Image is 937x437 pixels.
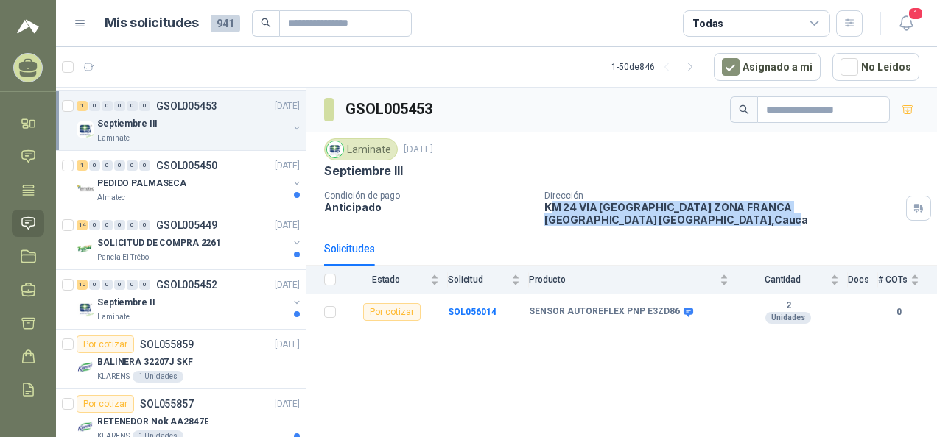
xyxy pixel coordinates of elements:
[77,419,94,436] img: Company Logo
[275,99,300,113] p: [DATE]
[77,335,134,353] div: Por cotizar
[529,274,717,285] span: Producto
[77,240,94,257] img: Company Logo
[77,160,88,171] div: 1
[324,201,533,213] p: Anticipado
[77,220,88,230] div: 14
[878,266,937,294] th: # COTs
[275,397,300,411] p: [DATE]
[97,311,130,323] p: Laminate
[275,218,300,232] p: [DATE]
[127,220,138,230] div: 0
[127,280,138,290] div: 0
[102,220,113,230] div: 0
[17,18,39,35] img: Logo peakr
[139,160,150,171] div: 0
[77,121,94,138] img: Company Logo
[448,266,529,294] th: Solicitud
[832,53,919,81] button: No Leídos
[737,274,827,285] span: Cantidad
[893,10,919,37] button: 1
[97,355,193,369] p: BALINERA 32207J SKF
[324,163,402,179] p: Septiembre III
[448,307,496,317] a: SOL056014
[737,266,848,294] th: Cantidad
[275,159,300,173] p: [DATE]
[363,303,421,321] div: Por cotizar
[345,274,427,285] span: Estado
[544,191,900,201] p: Dirección
[156,101,217,111] p: GSOL005453
[611,55,702,79] div: 1 - 50 de 846
[102,160,113,171] div: 0
[739,104,749,115] span: search
[77,280,88,290] div: 10
[77,101,88,111] div: 1
[140,339,194,349] p: SOL055859
[714,53,821,81] button: Asignado a mi
[105,13,199,34] h1: Mis solicitudes
[275,278,300,292] p: [DATE]
[102,101,113,111] div: 0
[275,338,300,352] p: [DATE]
[404,143,433,157] p: [DATE]
[133,371,183,383] div: 1 Unidades
[139,101,150,111] div: 0
[878,305,919,319] b: 0
[77,157,303,204] a: 1 0 0 0 0 0 GSOL005450[DATE] Company LogoPEDIDO PALMASECAAlmatec
[261,18,271,28] span: search
[97,371,130,383] p: KLARENS
[77,395,134,413] div: Por cotizar
[114,101,125,111] div: 0
[97,252,151,263] p: Panela El Trébol
[56,330,306,389] a: Por cotizarSOL055859[DATE] Company LogoBALINERA 32207J SKFKLARENS1 Unidades
[324,138,398,160] div: Laminate
[848,266,878,294] th: Docs
[97,132,130,144] p: Laminate
[692,15,723,32] div: Todas
[156,160,217,171] p: GSOL005450
[345,98,435,121] h3: GSOL005453
[529,266,737,294] th: Producto
[77,276,303,323] a: 10 0 0 0 0 0 GSOL005452[DATE] Company LogoSeptiembre IILaminate
[77,359,94,377] img: Company Logo
[544,201,900,226] p: KM 24 VIA [GEOGRAPHIC_DATA] ZONA FRANCA [GEOGRAPHIC_DATA] [GEOGRAPHIC_DATA] , Cauca
[324,241,375,257] div: Solicitudes
[114,220,125,230] div: 0
[77,180,94,198] img: Company Logo
[97,117,158,131] p: Septiembre III
[97,296,155,310] p: Septiembre II
[765,312,811,324] div: Unidades
[139,220,150,230] div: 0
[89,280,100,290] div: 0
[140,399,194,409] p: SOL055857
[89,160,100,171] div: 0
[156,220,217,230] p: GSOL005449
[127,160,138,171] div: 0
[77,299,94,317] img: Company Logo
[114,160,125,171] div: 0
[211,15,240,32] span: 941
[77,97,303,144] a: 1 0 0 0 0 0 GSOL005453[DATE] Company LogoSeptiembre IIILaminate
[908,7,924,21] span: 1
[345,266,448,294] th: Estado
[737,300,839,312] b: 2
[139,280,150,290] div: 0
[97,236,221,250] p: SOLICITUD DE COMPRA 2261
[89,220,100,230] div: 0
[529,306,680,318] b: SENSOR AUTOREFLEX PNP E3ZD86
[878,274,908,285] span: # COTs
[102,280,113,290] div: 0
[97,415,208,429] p: RETENEDOR Nok AA2847E
[327,141,343,157] img: Company Logo
[97,192,125,204] p: Almatec
[97,177,186,191] p: PEDIDO PALMASECA
[156,280,217,290] p: GSOL005452
[114,280,125,290] div: 0
[77,216,303,263] a: 14 0 0 0 0 0 GSOL005449[DATE] Company LogoSOLICITUD DE COMPRA 2261Panela El Trébol
[448,274,508,285] span: Solicitud
[89,101,100,111] div: 0
[127,101,138,111] div: 0
[324,191,533,201] p: Condición de pago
